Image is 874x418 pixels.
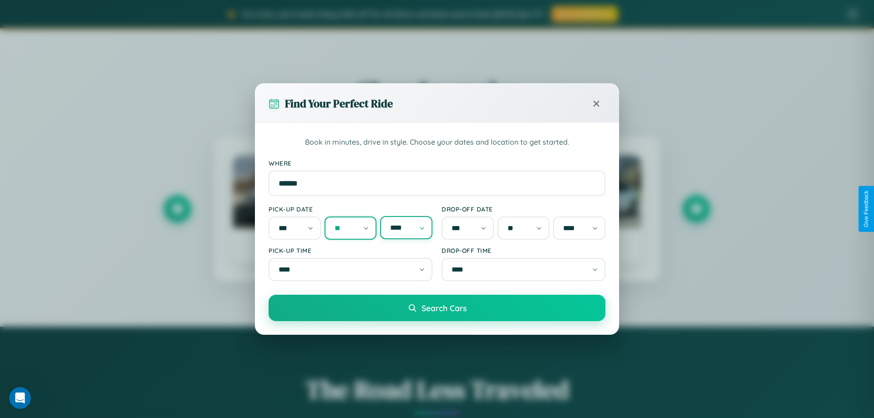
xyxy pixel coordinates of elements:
label: Pick-up Time [269,247,432,254]
span: Search Cars [422,303,467,313]
h3: Find Your Perfect Ride [285,96,393,111]
label: Pick-up Date [269,205,432,213]
label: Where [269,159,605,167]
label: Drop-off Date [442,205,605,213]
p: Book in minutes, drive in style. Choose your dates and location to get started. [269,136,605,148]
button: Search Cars [269,295,605,321]
label: Drop-off Time [442,247,605,254]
